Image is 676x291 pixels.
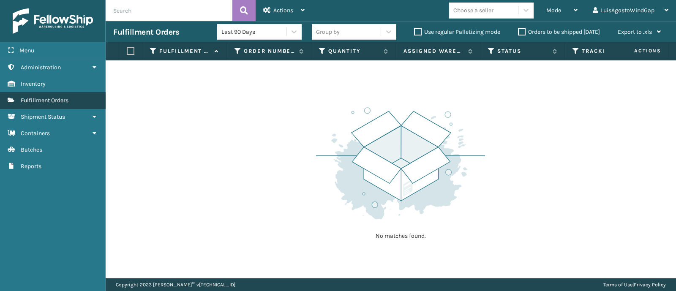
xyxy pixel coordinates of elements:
[244,47,295,55] label: Order Number
[546,7,561,14] span: Mode
[414,28,500,35] label: Use regular Palletizing mode
[518,28,600,35] label: Orders to be shipped [DATE]
[403,47,464,55] label: Assigned Warehouse
[634,282,666,288] a: Privacy Policy
[603,278,666,291] div: |
[273,7,293,14] span: Actions
[21,146,42,153] span: Batches
[603,282,632,288] a: Terms of Use
[497,47,548,55] label: Status
[582,47,633,55] label: Tracking Number
[21,80,46,87] span: Inventory
[608,44,666,58] span: Actions
[328,47,379,55] label: Quantity
[21,130,50,137] span: Containers
[21,163,41,170] span: Reports
[116,278,235,291] p: Copyright 2023 [PERSON_NAME]™ v [TECHNICAL_ID]
[113,27,179,37] h3: Fulfillment Orders
[453,6,493,15] div: Choose a seller
[316,27,340,36] div: Group by
[19,47,34,54] span: Menu
[21,64,61,71] span: Administration
[618,28,652,35] span: Export to .xls
[13,8,93,34] img: logo
[21,97,68,104] span: Fulfillment Orders
[159,47,210,55] label: Fulfillment Order Id
[21,113,65,120] span: Shipment Status
[221,27,287,36] div: Last 90 Days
